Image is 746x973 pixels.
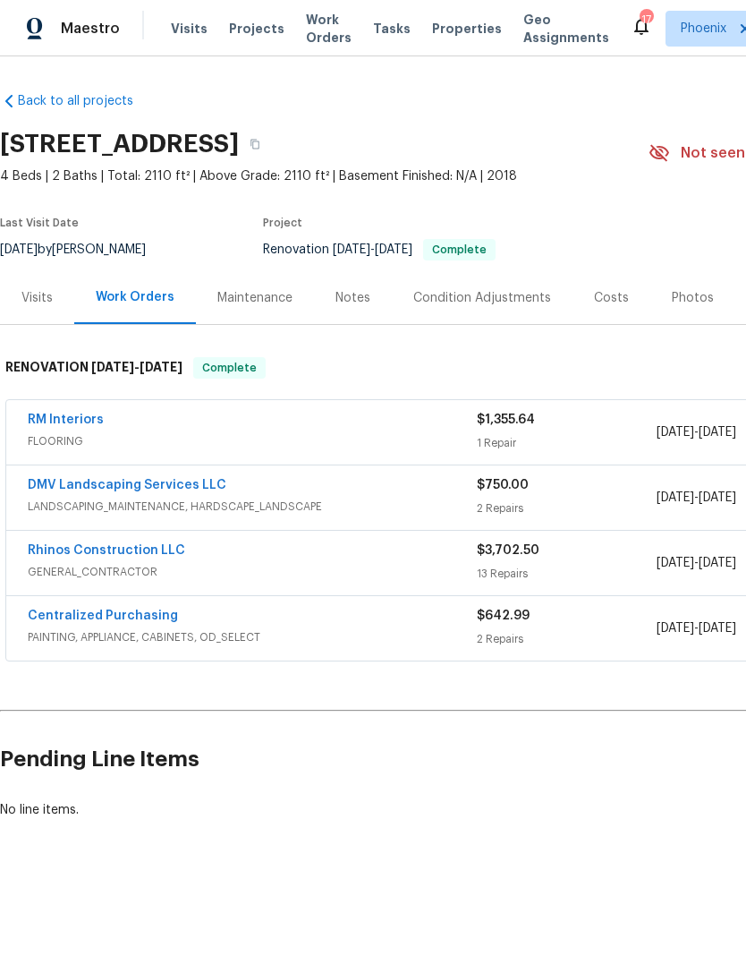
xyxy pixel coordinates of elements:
span: - [91,361,182,373]
span: [DATE] [657,557,694,569]
span: [DATE] [333,243,370,256]
span: $1,355.64 [477,414,535,426]
span: [DATE] [699,491,736,504]
span: [DATE] [699,426,736,439]
span: $3,702.50 [477,544,539,557]
div: 1 Repair [477,434,657,452]
div: Costs [594,289,629,307]
div: Work Orders [96,288,174,306]
span: FLOORING [28,432,477,450]
span: LANDSCAPING_MAINTENANCE, HARDSCAPE_LANDSCAPE [28,498,477,516]
span: Maestro [61,20,120,38]
span: [DATE] [140,361,182,373]
div: Visits [21,289,53,307]
span: Geo Assignments [523,11,609,47]
span: [DATE] [699,557,736,569]
div: 13 Repairs [477,565,657,583]
div: 2 Repairs [477,630,657,648]
a: RM Interiors [28,414,104,426]
span: Properties [432,20,502,38]
span: Work Orders [306,11,352,47]
span: [DATE] [699,622,736,635]
span: $750.00 [477,479,529,491]
div: 2 Repairs [477,499,657,517]
span: Renovation [263,243,496,256]
span: Visits [171,20,208,38]
a: Rhinos Construction LLC [28,544,185,557]
a: Centralized Purchasing [28,610,178,622]
span: - [657,489,736,507]
span: Complete [425,244,494,255]
span: Phoenix [681,20,726,38]
span: Project [263,218,302,228]
span: PAINTING, APPLIANCE, CABINETS, OD_SELECT [28,628,477,646]
div: Condition Adjustments [413,289,551,307]
span: - [657,619,736,637]
div: 17 [640,11,652,29]
div: Maintenance [217,289,292,307]
span: - [333,243,412,256]
span: [DATE] [91,361,134,373]
span: [DATE] [657,426,694,439]
span: - [657,554,736,572]
span: GENERAL_CONTRACTOR [28,563,477,581]
span: [DATE] [375,243,412,256]
span: [DATE] [657,622,694,635]
span: Complete [195,359,264,377]
a: DMV Landscaping Services LLC [28,479,226,491]
span: Tasks [373,22,411,35]
button: Copy Address [239,128,271,160]
span: - [657,423,736,441]
div: Notes [335,289,370,307]
span: $642.99 [477,610,530,622]
div: Photos [672,289,714,307]
span: [DATE] [657,491,694,504]
h6: RENOVATION [5,357,182,379]
span: Projects [229,20,284,38]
